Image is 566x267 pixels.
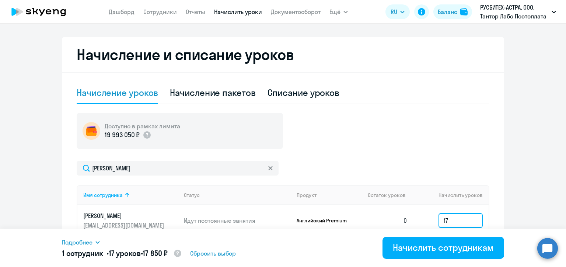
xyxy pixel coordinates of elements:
[184,192,200,198] div: Статус
[83,212,166,220] p: [PERSON_NAME]
[368,192,406,198] span: Остаток уроков
[391,7,397,16] span: RU
[368,192,413,198] div: Остаток уроков
[413,185,489,205] th: Начислить уроков
[476,3,560,21] button: РУСБИТЕХ-АСТРА, ООО, Тантор Лабс Постоплата
[385,4,410,19] button: RU
[329,4,348,19] button: Ещё
[362,205,413,236] td: 0
[460,8,468,15] img: balance
[480,3,549,21] p: РУСБИТЕХ-АСТРА, ООО, Тантор Лабс Постоплата
[83,192,123,198] div: Имя сотрудника
[77,161,279,176] input: Поиск по имени, email, продукту или статусу
[143,8,177,15] a: Сотрудники
[109,8,134,15] a: Дашборд
[184,192,291,198] div: Статус
[77,87,158,98] div: Начисление уроков
[433,4,472,19] button: Балансbalance
[184,216,291,225] p: Идут постоянные занятия
[297,192,317,198] div: Продукт
[329,7,340,16] span: Ещё
[105,122,180,130] h5: Доступно в рамках лимита
[393,242,494,253] div: Начислить сотрудникам
[62,248,182,259] h5: 1 сотрудник • •
[271,8,321,15] a: Документооборот
[170,87,255,98] div: Начисление пакетов
[83,122,100,140] img: wallet-circle.png
[190,249,236,258] span: Сбросить выбор
[83,192,178,198] div: Имя сотрудника
[438,7,457,16] div: Баланс
[297,217,352,224] p: Английский Premium
[105,130,140,140] p: 19 993 050 ₽
[77,46,489,63] h2: Начисление и списание уроков
[382,237,504,259] button: Начислить сотрудникам
[83,221,166,229] p: [EMAIL_ADDRESS][DOMAIN_NAME]
[109,249,141,258] span: 17 уроков
[268,87,340,98] div: Списание уроков
[297,192,362,198] div: Продукт
[214,8,262,15] a: Начислить уроки
[143,249,168,258] span: 17 850 ₽
[186,8,205,15] a: Отчеты
[62,238,92,247] span: Подробнее
[83,212,178,229] a: [PERSON_NAME][EMAIL_ADDRESS][DOMAIN_NAME]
